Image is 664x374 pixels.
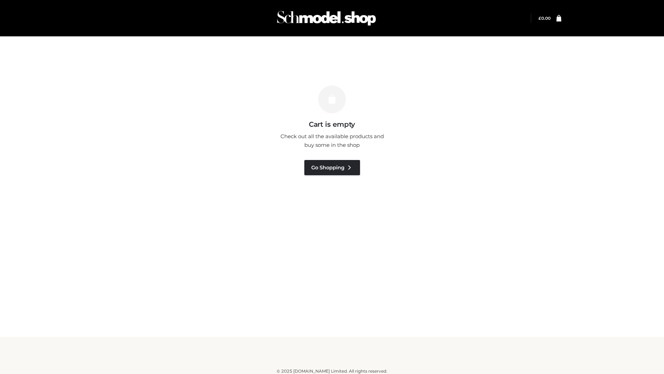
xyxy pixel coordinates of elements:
[304,160,360,175] a: Go Shopping
[275,5,378,32] img: Schmodel Admin 964
[118,120,546,128] h3: Cart is empty
[538,16,541,21] span: £
[538,16,551,21] bdi: 0.00
[538,16,551,21] a: £0.00
[277,132,387,150] p: Check out all the available products and buy some in the shop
